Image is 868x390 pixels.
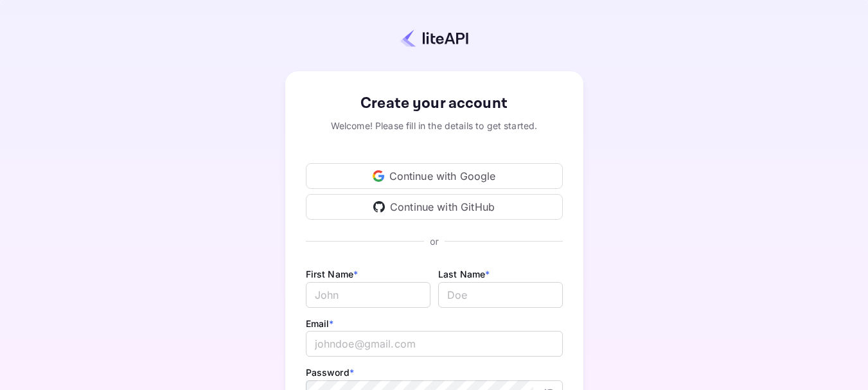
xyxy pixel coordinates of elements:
label: Last Name [438,269,490,279]
div: Continue with GitHub [306,194,563,220]
div: Welcome! Please fill in the details to get started. [306,119,563,132]
div: Continue with Google [306,163,563,189]
label: First Name [306,269,359,279]
input: johndoe@gmail.com [306,331,563,357]
input: John [306,282,430,308]
div: Create your account [306,92,563,115]
input: Doe [438,282,563,308]
label: Password [306,367,354,378]
label: Email [306,318,334,329]
img: liteapi [400,29,468,48]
